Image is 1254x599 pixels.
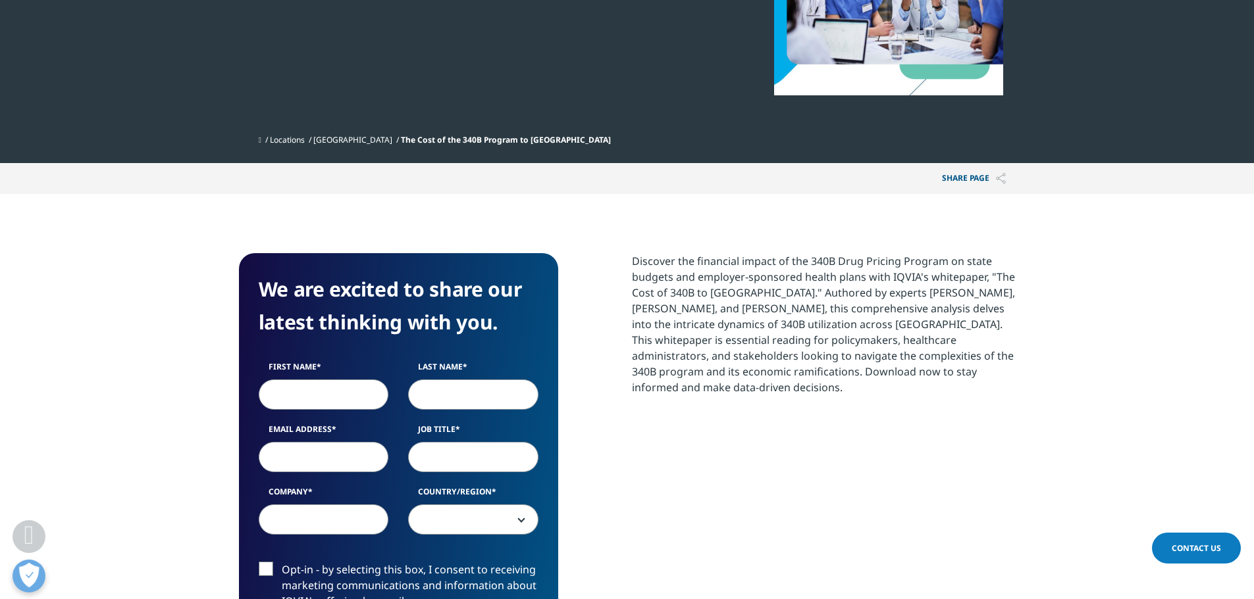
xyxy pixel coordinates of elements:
[259,423,389,442] label: Email Address
[1172,542,1221,554] span: Contact Us
[13,560,45,592] button: Open Preferences
[632,253,1016,405] p: Discover the financial impact of the 340B Drug Pricing Program on state budgets and employer-spon...
[401,134,611,145] span: The Cost of the 340B Program to [GEOGRAPHIC_DATA]
[932,163,1016,194] p: Share PAGE
[270,134,305,145] a: Locations
[259,486,389,504] label: Company
[408,361,538,379] label: Last Name
[259,361,389,379] label: First Name
[313,134,392,145] a: [GEOGRAPHIC_DATA]
[408,423,538,442] label: Job Title
[996,173,1006,184] img: Share PAGE
[408,486,538,504] label: Country/Region
[1152,533,1241,563] a: Contact Us
[932,163,1016,194] button: Share PAGEShare PAGE
[259,273,538,339] h4: We are excited to share our latest thinking with you.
